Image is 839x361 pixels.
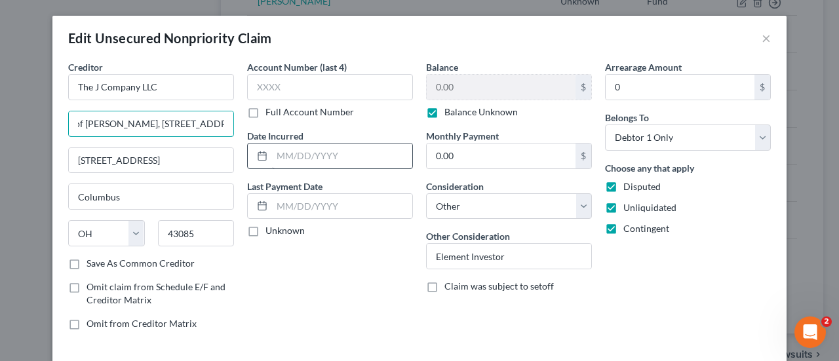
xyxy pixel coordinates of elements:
span: Disputed [623,181,661,192]
label: Account Number (last 4) [247,60,347,74]
label: Choose any that apply [605,161,694,175]
div: Edit Unsecured Nonpriority Claim [68,29,272,47]
label: Other Consideration [426,229,510,243]
label: Balance [426,60,458,74]
label: Monthly Payment [426,129,499,143]
input: 0.00 [427,143,576,168]
label: Consideration [426,180,484,193]
label: Unknown [265,224,305,237]
input: Enter city... [69,184,233,209]
div: $ [754,75,770,100]
label: Last Payment Date [247,180,322,193]
div: $ [576,143,591,168]
input: Specify... [427,244,591,269]
button: × [762,30,771,46]
label: Full Account Number [265,105,354,119]
input: Enter zip... [158,220,235,246]
span: Omit claim from Schedule E/F and Creditor Matrix [87,281,225,305]
input: XXXX [247,74,413,100]
label: Date Incurred [247,129,303,143]
label: Balance Unknown [444,105,518,119]
input: MM/DD/YYYY [272,194,412,219]
input: Enter address... [69,111,233,136]
span: Belongs To [605,112,649,123]
label: Save As Common Creditor [87,257,195,270]
span: Omit from Creditor Matrix [87,318,197,329]
input: Apt, Suite, etc... [69,148,233,173]
label: Arrearage Amount [605,60,682,74]
span: 2 [821,316,832,327]
span: Contingent [623,223,669,234]
span: Creditor [68,62,103,73]
input: Search creditor by name... [68,74,234,100]
input: MM/DD/YYYY [272,143,412,168]
input: 0.00 [606,75,754,100]
span: Unliquidated [623,202,676,213]
div: $ [576,75,591,100]
span: Claim was subject to setoff [444,280,554,292]
iframe: Intercom live chat [794,316,826,348]
input: 0.00 [427,75,576,100]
